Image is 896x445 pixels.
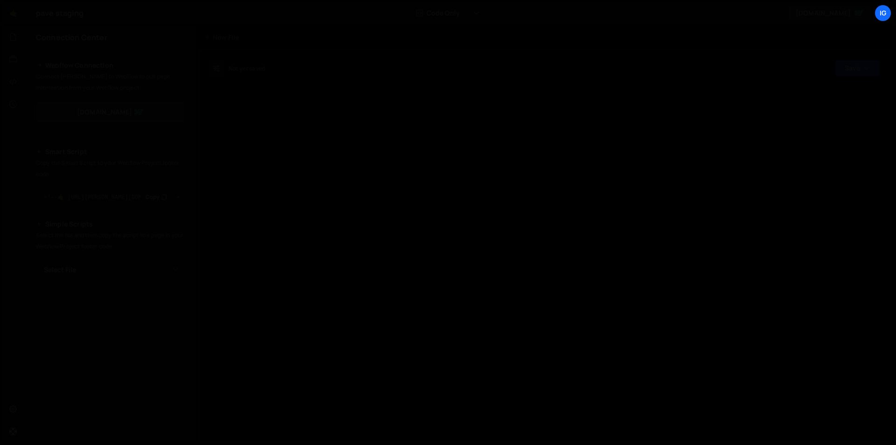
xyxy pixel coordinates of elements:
[36,32,107,42] h2: Connection Center
[36,7,84,19] div: pave staging
[409,5,487,21] button: Code Only
[788,5,872,21] a: [DOMAIN_NAME]
[875,5,891,21] a: ig
[835,60,880,77] button: Save
[36,187,185,207] textarea: <!--🤙 [URL][PERSON_NAME][DOMAIN_NAME]> <script>document.addEventListener("DOMContentLoaded", func...
[203,33,243,42] div: New File
[229,64,265,72] div: Not yet saved
[36,230,185,252] p: Select the file and then copy the script to a page in your Webflow Project footer code.
[36,146,185,157] h2: Smart Script
[36,296,186,380] iframe: YouTube video player
[36,71,185,93] p: Connect [PERSON_NAME] to Webflow to pull page information from your Webflow project
[140,187,185,207] div: Button group with nested dropdown
[36,219,185,230] h2: Simple Scripts
[140,187,172,207] button: Copy
[36,157,185,180] p: Copy the Smart Script to your Webflow Project footer code.
[2,2,25,24] a: 🤙
[36,101,185,123] a: [DOMAIN_NAME]
[36,60,185,71] h2: Webflow Connection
